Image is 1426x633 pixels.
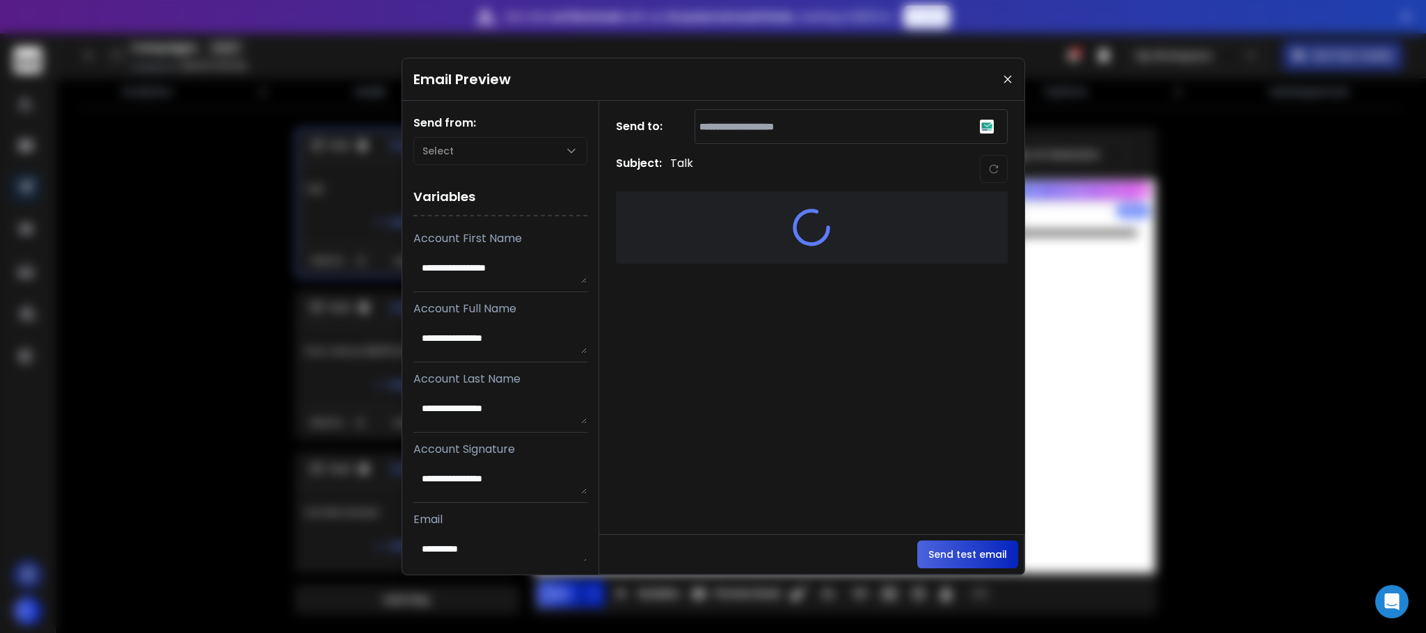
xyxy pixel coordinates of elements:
p: Account First Name [413,230,587,247]
p: Talk [670,155,693,183]
p: Email [413,511,587,528]
div: Open Intercom Messenger [1375,585,1409,618]
p: Account Signature [413,441,587,458]
p: Account Last Name [413,371,587,387]
h1: Send to: [616,118,672,135]
button: Send test email [917,540,1018,568]
h1: Subject: [616,155,662,183]
h1: Variables [413,179,587,216]
h1: Email Preview [413,70,511,89]
h1: Send from: [413,115,587,131]
p: Account Full Name [413,301,587,317]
